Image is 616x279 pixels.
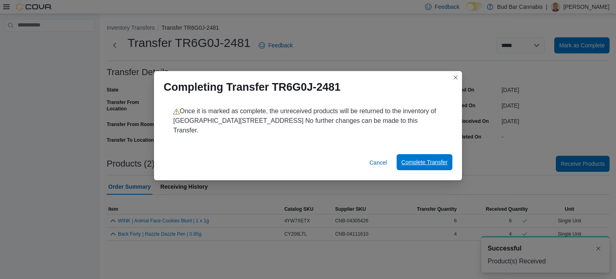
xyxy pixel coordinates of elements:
p: Once it is marked as complete, the unreceived products will be returned to the inventory of [GEOG... [173,106,443,135]
span: Complete Transfer [401,158,448,166]
button: Complete Transfer [397,154,452,170]
button: Closes this modal window [451,73,460,82]
span: Cancel [369,159,387,167]
h1: Completing Transfer TR6G0J-2481 [164,81,340,94]
button: Cancel [366,155,390,171]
